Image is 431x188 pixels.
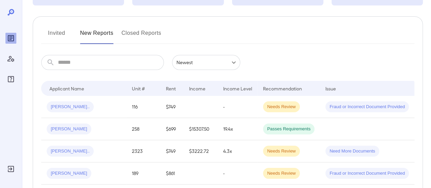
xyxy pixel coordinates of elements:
td: $15307.50 [184,118,218,140]
div: Manage Users [5,53,16,64]
div: Newest [172,55,240,70]
td: $749 [160,140,184,162]
td: 4.3x [218,140,258,162]
span: [PERSON_NAME] [47,126,91,132]
button: Invited [41,28,72,44]
div: Issue [325,84,336,92]
div: Unit # [132,84,145,92]
span: Passes Requirements [263,126,314,132]
span: Needs Review [263,170,300,177]
td: $861 [160,162,184,185]
span: Need More Documents [325,148,379,155]
td: $3222.72 [184,140,218,162]
div: Reports [5,33,16,44]
td: 258 [126,118,160,140]
td: $699 [160,118,184,140]
div: Applicant Name [49,84,84,92]
button: New Reports [80,28,113,44]
td: 189 [126,162,160,185]
td: $749 [160,96,184,118]
td: 116 [126,96,160,118]
td: - [218,96,258,118]
div: Income [189,84,205,92]
span: [PERSON_NAME].. [47,148,94,155]
span: [PERSON_NAME] [47,170,91,177]
div: Recommendation [263,84,302,92]
div: Income Level [223,84,252,92]
span: Fraud or Incorrect Document Provided [325,104,409,110]
span: [PERSON_NAME].. [47,104,94,110]
div: Rent [166,84,177,92]
td: - [218,162,258,185]
td: 19.4x [218,118,258,140]
span: Needs Review [263,148,300,155]
span: Fraud or Incorrect Document Provided [325,170,409,177]
div: Log Out [5,163,16,174]
div: FAQ [5,74,16,85]
button: Closed Reports [122,28,161,44]
span: Needs Review [263,104,300,110]
td: 2323 [126,140,160,162]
